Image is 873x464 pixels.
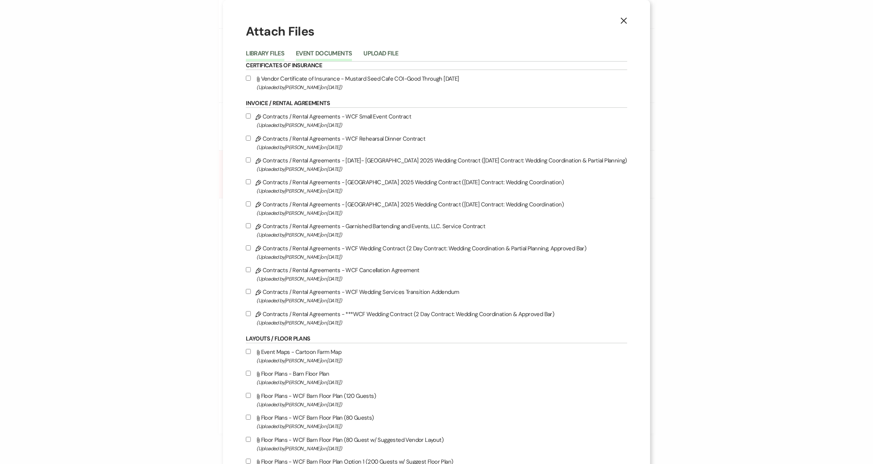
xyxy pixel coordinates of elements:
input: Floor Plans - WCF Barn Floor Plan (80 Guest w/ Suggested Vendor Layout)(Uploaded by[PERSON_NAME]o... [246,437,251,442]
input: Contracts / Rental Agreements - [DATE]- [GEOGRAPHIC_DATA] 2025 Wedding Contract ([DATE] Contract:... [246,157,251,162]
h6: Invoice / Rental Agreements [246,99,627,108]
input: Floor Plans - WCF Barn Floor Plan (120 Guests)(Uploaded by[PERSON_NAME]on [DATE]) [246,393,251,398]
label: Contracts / Rental Agreements - WCF Small Event Contract [246,112,627,130]
button: Library Files [246,50,284,61]
span: (Uploaded by [PERSON_NAME] on [DATE] ) [257,209,627,217]
label: Event Maps - Cartoon Farm Map [246,347,627,365]
label: Floor Plans - Barn Floor Plan [246,369,627,387]
input: Contracts / Rental Agreements - WCF Cancellation Agreement(Uploaded by[PERSON_NAME]on [DATE]) [246,267,251,272]
input: Contracts / Rental Agreements - [GEOGRAPHIC_DATA] 2025 Wedding Contract ([DATE] Contract: Wedding... [246,201,251,206]
span: (Uploaded by [PERSON_NAME] on [DATE] ) [257,444,627,453]
span: (Uploaded by [PERSON_NAME] on [DATE] ) [257,318,627,327]
span: (Uploaded by [PERSON_NAME] on [DATE] ) [257,296,627,305]
label: Contracts / Rental Agreements - Garnished Bartending and Events, LLC. Service Contract [246,221,627,239]
label: Floor Plans - WCF Barn Floor Plan (80 Guests) [246,413,627,431]
label: Vendor Certificate of Insurance - Mustard Seed Cafe COI-Good Through [DATE] [246,74,627,92]
span: (Uploaded by [PERSON_NAME] on [DATE] ) [257,230,627,239]
span: (Uploaded by [PERSON_NAME] on [DATE] ) [257,253,627,261]
h1: Attach Files [246,23,627,40]
span: (Uploaded by [PERSON_NAME] on [DATE] ) [257,422,627,431]
label: Floor Plans - WCF Barn Floor Plan (120 Guests) [246,391,627,409]
button: Event Documents [296,50,352,61]
span: (Uploaded by [PERSON_NAME] on [DATE] ) [257,356,627,365]
input: Contracts / Rental Agreements - WCF Wedding Contract (2 Day Contract: Wedding Coordination & Part... [246,245,251,250]
label: Contracts / Rental Agreements - [GEOGRAPHIC_DATA] 2025 Wedding Contract ([DATE] Contract: Wedding... [246,200,627,217]
h6: Certificates of Insurance [246,62,627,70]
input: Contracts / Rental Agreements - WCF Rehearsal Dinner Contract(Uploaded by[PERSON_NAME]on [DATE]) [246,136,251,141]
input: Vendor Certificate of Insurance - Mustard Seed Cafe COI-Good Through [DATE](Uploaded by[PERSON_NA... [246,76,251,81]
input: Floor Plans - Barn Floor Plan(Uploaded by[PERSON_NAME]on [DATE]) [246,371,251,376]
label: Contracts / Rental Agreements - WCF Rehearsal Dinner Contract [246,134,627,152]
label: Contracts / Rental Agreements - [GEOGRAPHIC_DATA] 2025 Wedding Contract ([DATE] Contract: Wedding... [246,177,627,195]
span: (Uploaded by [PERSON_NAME] on [DATE] ) [257,378,627,387]
input: Floor Plans - WCF Barn Floor Plan (80 Guests)(Uploaded by[PERSON_NAME]on [DATE]) [246,415,251,420]
label: Floor Plans - WCF Barn Floor Plan (80 Guest w/ Suggested Vendor Layout) [246,435,627,453]
label: Contracts / Rental Agreements - WCF Wedding Services Transition Addendum [246,287,627,305]
label: Contracts / Rental Agreements - [DATE]- [GEOGRAPHIC_DATA] 2025 Wedding Contract ([DATE] Contract:... [246,156,627,174]
input: Contracts / Rental Agreements - WCF Wedding Services Transition Addendum(Uploaded by[PERSON_NAME]... [246,289,251,294]
span: (Uploaded by [PERSON_NAME] on [DATE] ) [257,143,627,152]
span: (Uploaded by [PERSON_NAME] on [DATE] ) [257,83,627,92]
input: Floor Plans - WCF Barn Floor Plan Option 1 (200 Guests w/ Suggest Floor Plan)(Uploaded by[PERSON_... [246,459,251,464]
input: Contracts / Rental Agreements - WCF Small Event Contract(Uploaded by[PERSON_NAME]on [DATE]) [246,114,251,118]
span: (Uploaded by [PERSON_NAME] on [DATE] ) [257,400,627,409]
label: Contracts / Rental Agreements - WCF Cancellation Agreement [246,265,627,283]
button: Upload File [363,50,398,61]
input: Contracts / Rental Agreements - Garnished Bartending and Events, LLC. Service Contract(Uploaded b... [246,223,251,228]
span: (Uploaded by [PERSON_NAME] on [DATE] ) [257,165,627,174]
label: Contracts / Rental Agreements - WCF Wedding Contract (2 Day Contract: Wedding Coordination & Part... [246,243,627,261]
input: Event Maps - Cartoon Farm Map(Uploaded by[PERSON_NAME]on [DATE]) [246,349,251,354]
label: Contracts / Rental Agreements - ***WCF Wedding Contract (2 Day Contract: Wedding Coordination & A... [246,309,627,327]
span: (Uploaded by [PERSON_NAME] on [DATE] ) [257,121,627,130]
input: Contracts / Rental Agreements - [GEOGRAPHIC_DATA] 2025 Wedding Contract ([DATE] Contract: Wedding... [246,179,251,184]
span: (Uploaded by [PERSON_NAME] on [DATE] ) [257,187,627,195]
h6: Layouts / Floor Plans [246,335,627,343]
span: (Uploaded by [PERSON_NAME] on [DATE] ) [257,274,627,283]
input: Contracts / Rental Agreements - ***WCF Wedding Contract (2 Day Contract: Wedding Coordination & A... [246,311,251,316]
